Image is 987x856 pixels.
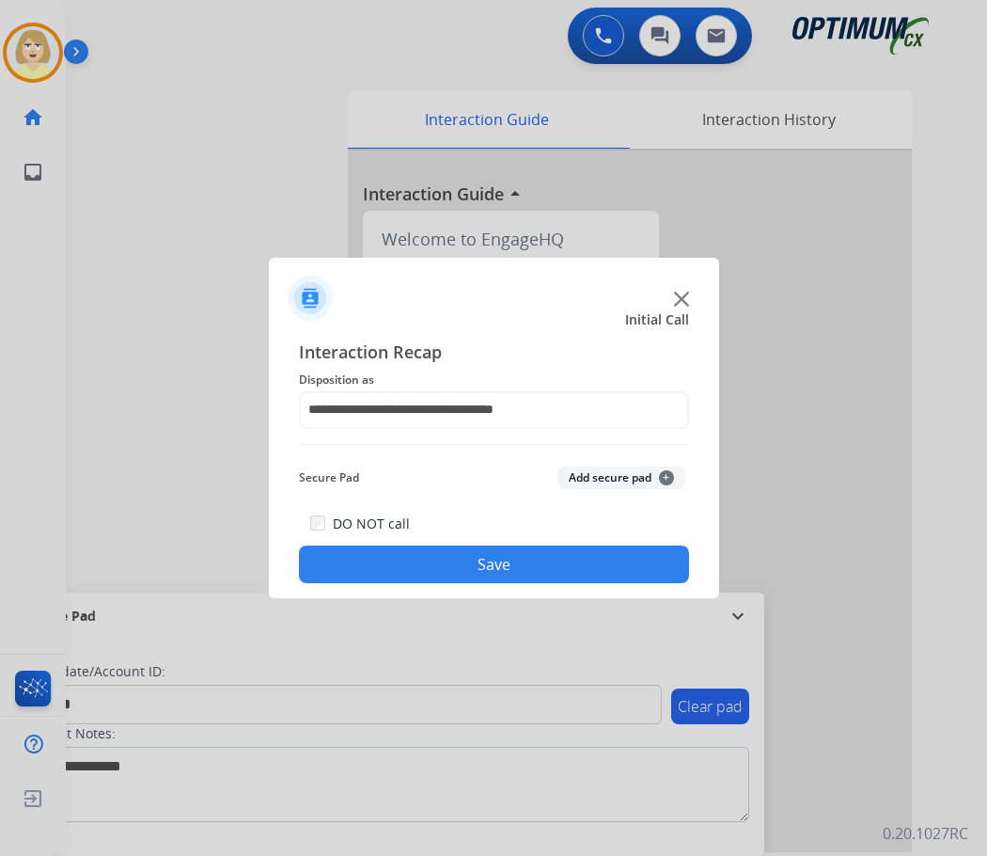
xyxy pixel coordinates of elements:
[288,276,333,321] img: contactIcon
[299,546,689,583] button: Save
[333,515,410,533] label: DO NOT call
[299,369,689,391] span: Disposition as
[299,444,689,445] img: contact-recap-line.svg
[625,310,689,329] span: Initial Call
[659,470,674,485] span: +
[299,467,359,489] span: Secure Pad
[883,822,968,845] p: 0.20.1027RC
[557,467,685,489] button: Add secure pad+
[299,339,689,369] span: Interaction Recap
